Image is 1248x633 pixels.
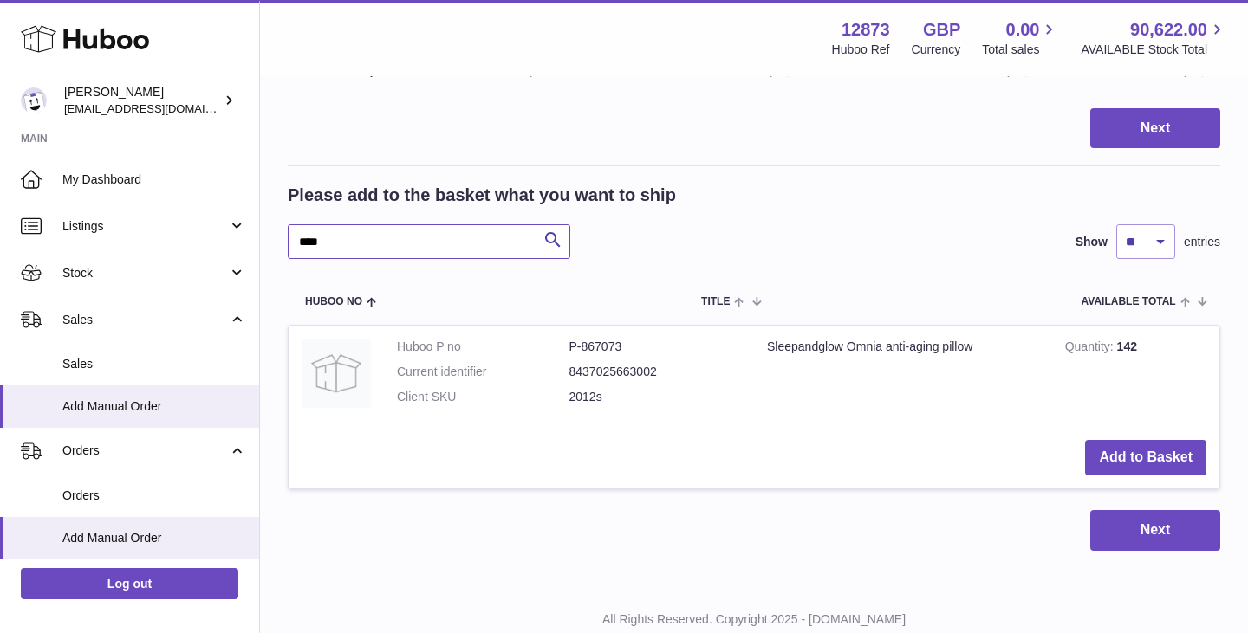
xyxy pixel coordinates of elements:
span: AVAILABLE Total [1082,296,1176,307]
td: 142 [1052,326,1219,427]
span: Add Manual Order [62,530,246,546]
button: Next [1090,108,1220,149]
div: Huboo Ref [832,42,890,58]
strong: 12873 [842,18,890,42]
span: Orders [62,442,228,459]
strong: Quantity [1065,339,1117,358]
div: [PERSON_NAME] [64,84,220,117]
span: Sales [62,312,228,328]
a: Log out [21,568,238,599]
div: Currency [912,42,961,58]
dt: Huboo P no [397,339,569,355]
dd: 8437025663002 [569,364,742,380]
button: Next [1090,510,1220,551]
td: Sleepandglow Omnia anti-aging pillow [754,326,1052,427]
dt: Client SKU [397,389,569,405]
span: Total sales [982,42,1059,58]
span: Add Manual Order [62,398,246,415]
button: Add to Basket [1085,440,1206,475]
strong: GBP [923,18,960,42]
span: 90,622.00 [1130,18,1207,42]
h2: Please add to the basket what you want to ship [288,184,676,207]
span: Sales [62,356,246,372]
dd: 2012s [569,389,742,405]
span: Orders [62,488,246,504]
a: 90,622.00 AVAILABLE Stock Total [1081,18,1227,58]
span: Listings [62,218,228,235]
span: entries [1184,234,1220,250]
span: My Dashboard [62,171,246,188]
span: Stock [62,265,228,281]
dt: Current identifier [397,364,569,380]
span: Huboo no [305,296,362,307]
label: Show [1076,234,1108,250]
img: tikhon.oleinikov@sleepandglow.com [21,87,47,113]
a: 0.00 Total sales [982,18,1059,58]
dd: P-867073 [569,339,742,355]
span: AVAILABLE Stock Total [1081,42,1227,58]
p: All Rights Reserved. Copyright 2025 - [DOMAIN_NAME] [274,611,1234,628]
span: Title [701,296,730,307]
span: 0.00 [1006,18,1040,42]
img: Sleepandglow Omnia anti-aging pillow [302,339,371,408]
span: [EMAIL_ADDRESS][DOMAIN_NAME] [64,101,255,115]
